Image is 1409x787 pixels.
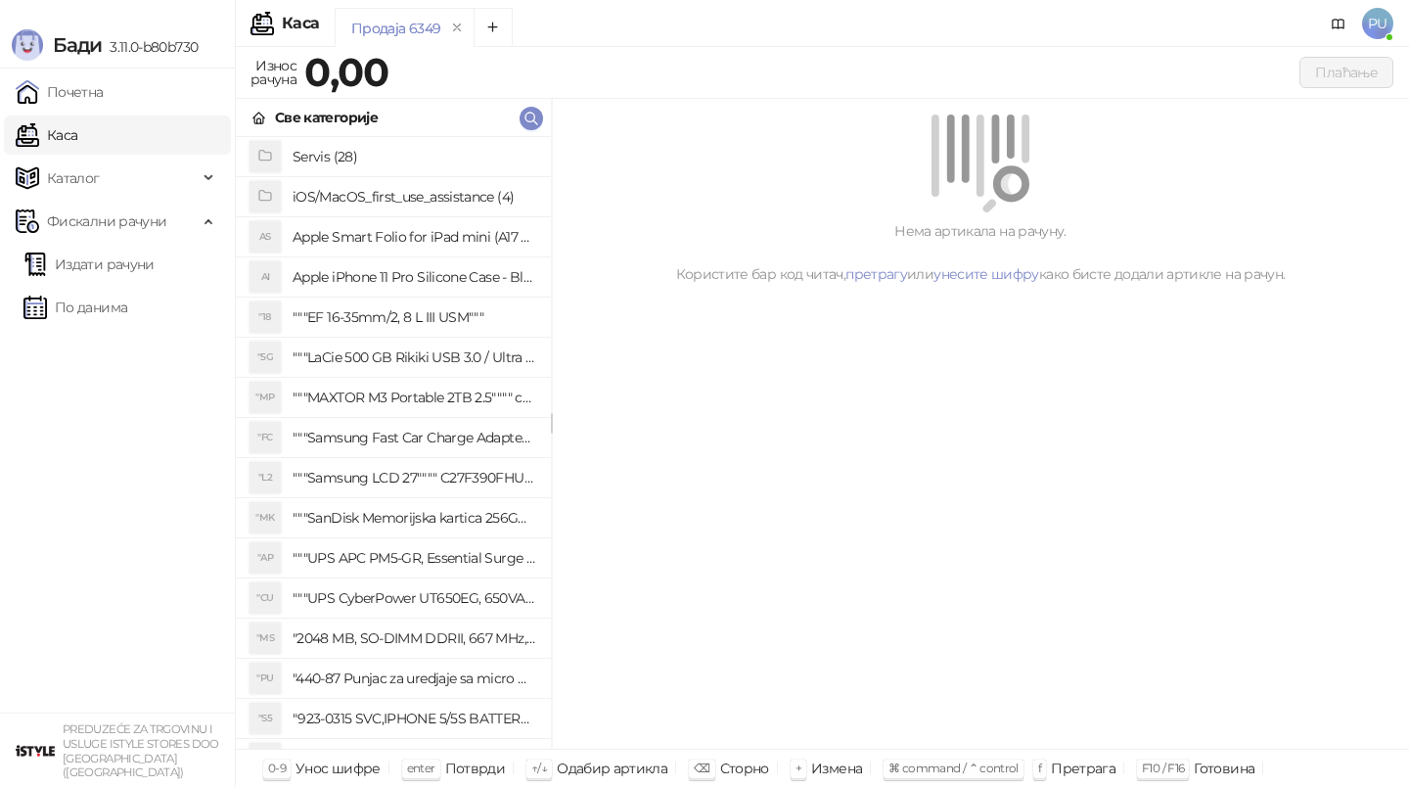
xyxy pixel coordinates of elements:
a: претрагу [845,265,907,283]
a: Документација [1323,8,1354,39]
a: Издати рачуни [23,245,155,284]
h4: "923-0448 SVC,IPHONE,TOURQUE DRIVER KIT .65KGF- CM Šrafciger " [293,743,535,774]
h4: Apple Smart Folio for iPad mini (A17 Pro) - Sage [293,221,535,253]
button: Add tab [474,8,513,47]
h4: """Samsung LCD 27"""" C27F390FHUXEN""" [293,462,535,493]
div: Потврди [445,756,506,781]
div: "18 [250,301,281,333]
a: унесите шифру [933,265,1039,283]
div: Измена [811,756,862,781]
h4: "440-87 Punjac za uredjaje sa micro USB portom 4/1, Stand." [293,663,535,694]
div: AS [250,221,281,253]
span: F10 / F16 [1142,761,1184,775]
span: 0-9 [268,761,286,775]
button: remove [444,20,470,36]
small: PREDUZEĆE ZA TRGOVINU I USLUGE ISTYLE STORES DOO [GEOGRAPHIC_DATA] ([GEOGRAPHIC_DATA]) [63,722,219,779]
h4: """LaCie 500 GB Rikiki USB 3.0 / Ultra Compact & Resistant aluminum / USB 3.0 / 2.5""""""" [293,342,535,373]
span: f [1038,761,1041,775]
div: "MS [250,623,281,654]
div: "MP [250,382,281,413]
h4: Servis (28) [293,141,535,172]
div: Готовина [1194,756,1254,781]
h4: "2048 MB, SO-DIMM DDRII, 667 MHz, Napajanje 1,8 0,1 V, Latencija CL5" [293,623,535,654]
a: Каса [16,116,77,155]
span: enter [407,761,435,775]
div: "PU [250,663,281,694]
span: Бади [53,33,102,57]
h4: """EF 16-35mm/2, 8 L III USM""" [293,301,535,333]
span: 3.11.0-b80b730 [102,38,198,56]
span: ⌫ [694,761,709,775]
span: ⌘ command / ⌃ control [888,761,1019,775]
span: ↑/↓ [531,761,547,775]
div: Унос шифре [295,756,381,781]
div: Све категорије [275,107,378,128]
h4: """SanDisk Memorijska kartica 256GB microSDXC sa SD adapterom SDSQXA1-256G-GN6MA - Extreme PLUS, ... [293,502,535,533]
div: "S5 [250,703,281,734]
div: "MK [250,502,281,533]
div: Нема артикала на рачуну. Користите бар код читач, или како бисте додали артикле на рачун. [575,220,1386,285]
h4: """MAXTOR M3 Portable 2TB 2.5"""" crni eksterni hard disk HX-M201TCB/GM""" [293,382,535,413]
strong: 0,00 [304,48,388,96]
div: "SD [250,743,281,774]
div: Сторно [720,756,769,781]
div: Продаја 6349 [351,18,440,39]
div: Износ рачуна [247,53,300,92]
div: AI [250,261,281,293]
div: "L2 [250,462,281,493]
a: По данима [23,288,127,327]
span: Фискални рачуни [47,202,166,241]
button: Плаћање [1299,57,1393,88]
h4: """UPS APC PM5-GR, Essential Surge Arrest,5 utic_nica""" [293,542,535,574]
h4: """UPS CyberPower UT650EG, 650VA/360W , line-int., s_uko, desktop""" [293,582,535,614]
div: grid [236,137,551,749]
span: PU [1362,8,1393,39]
h4: Apple iPhone 11 Pro Silicone Case - Black [293,261,535,293]
div: Каса [282,16,319,31]
h4: """Samsung Fast Car Charge Adapter, brzi auto punja_, boja crna""" [293,422,535,453]
span: Каталог [47,159,100,198]
h4: "923-0315 SVC,IPHONE 5/5S BATTERY REMOVAL TRAY Držač za iPhone sa kojim se otvara display [293,703,535,734]
a: Почетна [16,72,104,112]
div: Претрага [1051,756,1115,781]
div: "AP [250,542,281,574]
img: Logo [12,29,43,61]
div: Одабир артикла [557,756,667,781]
img: 64x64-companyLogo-77b92cf4-9946-4f36-9751-bf7bb5fd2c7d.png [16,731,55,770]
div: "FC [250,422,281,453]
div: "5G [250,342,281,373]
div: "CU [250,582,281,614]
h4: iOS/MacOS_first_use_assistance (4) [293,181,535,212]
span: + [795,761,801,775]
